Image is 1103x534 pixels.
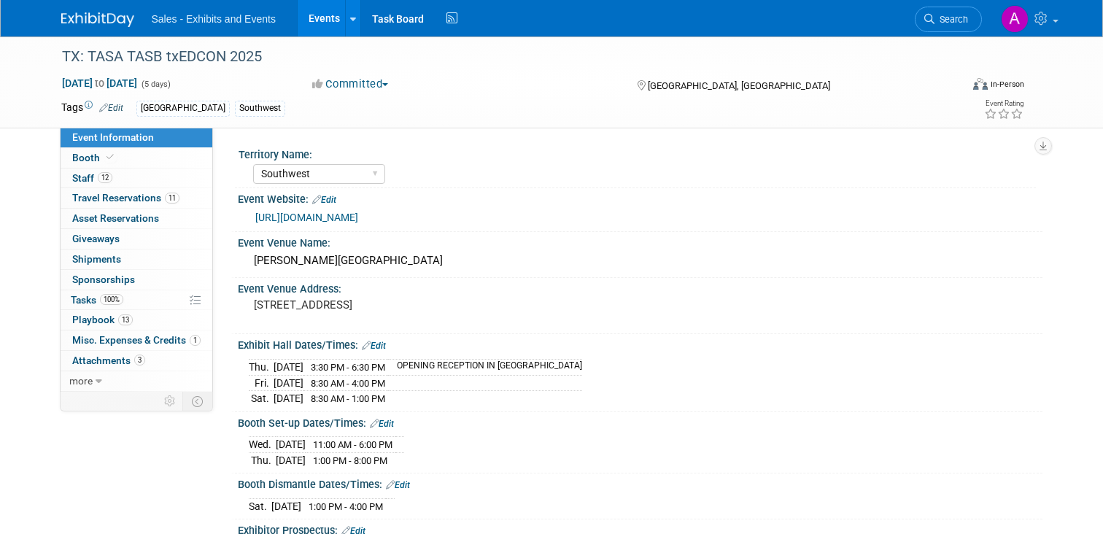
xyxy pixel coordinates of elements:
a: Travel Reservations11 [61,188,212,208]
td: Sat. [249,391,274,406]
img: ExhibitDay [61,12,134,27]
td: [DATE] [274,375,303,391]
div: Territory Name: [239,144,1036,162]
div: Event Venue Address: [238,278,1042,296]
span: Travel Reservations [72,192,179,204]
div: Exhibit Hall Dates/Times: [238,334,1042,353]
div: [GEOGRAPHIC_DATA] [136,101,230,116]
button: Committed [307,77,394,92]
a: Misc. Expenses & Credits1 [61,330,212,350]
span: more [69,375,93,387]
a: Sponsorships [61,270,212,290]
td: Sat. [249,498,271,514]
i: Booth reservation complete [107,153,114,161]
span: [GEOGRAPHIC_DATA], [GEOGRAPHIC_DATA] [648,80,830,91]
span: 3:30 PM - 6:30 PM [311,362,385,373]
span: (5 days) [140,80,171,89]
span: 8:30 AM - 1:00 PM [311,393,385,404]
span: 11 [165,193,179,204]
a: Event Information [61,128,212,147]
a: Search [915,7,982,32]
a: Staff12 [61,169,212,188]
a: Tasks100% [61,290,212,310]
span: 1 [190,335,201,346]
img: Ale Gonzalez [1001,5,1029,33]
span: 3 [134,355,145,365]
span: Giveaways [72,233,120,244]
div: Event Rating [984,100,1023,107]
span: Sponsorships [72,274,135,285]
span: Misc. Expenses & Credits [72,334,201,346]
span: 13 [118,314,133,325]
span: Tasks [71,294,123,306]
a: Booth [61,148,212,168]
span: [DATE] [DATE] [61,77,138,90]
td: OPENING RECEPTION IN [GEOGRAPHIC_DATA] [388,359,582,375]
span: Shipments [72,253,121,265]
span: Playbook [72,314,133,325]
td: [DATE] [271,498,301,514]
div: TX: TASA TASB txEDCON 2025 [57,44,943,70]
a: Playbook13 [61,310,212,330]
td: Tags [61,100,123,117]
pre: [STREET_ADDRESS] [254,298,557,311]
div: Event Venue Name: [238,232,1042,250]
span: 8:30 AM - 4:00 PM [311,378,385,389]
div: [PERSON_NAME][GEOGRAPHIC_DATA] [249,249,1032,272]
a: Edit [370,419,394,429]
span: Booth [72,152,117,163]
span: Asset Reservations [72,212,159,224]
td: [DATE] [276,437,306,453]
a: Attachments3 [61,351,212,371]
div: Event Website: [238,188,1042,207]
span: 11:00 AM - 6:00 PM [313,439,392,450]
a: [URL][DOMAIN_NAME] [255,212,358,223]
span: 100% [100,294,123,305]
a: Giveaways [61,229,212,249]
td: [DATE] [276,452,306,468]
div: Booth Dismantle Dates/Times: [238,473,1042,492]
span: Attachments [72,355,145,366]
a: more [61,371,212,391]
div: In-Person [990,79,1024,90]
a: Edit [312,195,336,205]
td: [DATE] [274,391,303,406]
a: Asset Reservations [61,209,212,228]
span: 1:00 PM - 4:00 PM [309,501,383,512]
a: Edit [362,341,386,351]
img: Format-Inperson.png [973,78,988,90]
span: Sales - Exhibits and Events [152,13,276,25]
span: 12 [98,172,112,183]
td: Wed. [249,437,276,453]
span: 1:00 PM - 8:00 PM [313,455,387,466]
td: Fri. [249,375,274,391]
td: Thu. [249,452,276,468]
span: to [93,77,107,89]
td: [DATE] [274,359,303,375]
span: Search [934,14,968,25]
div: Southwest [235,101,285,116]
td: Toggle Event Tabs [182,392,212,411]
span: Event Information [72,131,154,143]
div: Booth Set-up Dates/Times: [238,412,1042,431]
a: Edit [99,103,123,113]
td: Personalize Event Tab Strip [158,392,183,411]
span: Staff [72,172,112,184]
div: Event Format [882,76,1024,98]
td: Thu. [249,359,274,375]
a: Shipments [61,249,212,269]
a: Edit [386,480,410,490]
